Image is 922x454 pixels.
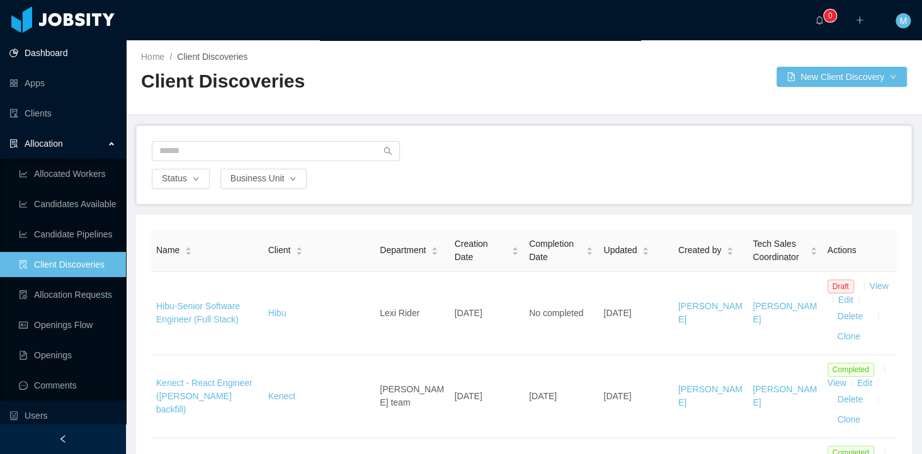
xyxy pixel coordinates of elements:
[431,246,438,249] i: icon: caret-up
[678,301,743,324] a: [PERSON_NAME]
[19,222,116,247] a: icon: line-chartCandidate Pipelines
[25,139,63,149] span: Allocation
[220,169,307,189] button: Business Uniticon: down
[511,246,518,249] i: icon: caret-up
[828,327,871,347] button: Clone
[828,280,854,293] span: Draft
[753,384,817,407] a: [PERSON_NAME]
[9,101,116,126] a: icon: auditClients
[642,250,649,254] i: icon: caret-down
[810,245,817,254] div: Sort
[185,250,192,254] i: icon: caret-down
[586,250,593,254] i: icon: caret-down
[296,246,303,249] i: icon: caret-up
[141,52,164,62] a: Home
[450,355,524,438] td: [DATE]
[431,250,438,254] i: icon: caret-down
[431,245,438,254] div: Sort
[19,191,116,217] a: icon: line-chartCandidates Available
[9,139,18,148] i: icon: solution
[19,161,116,186] a: icon: line-chartAllocated Workers
[870,281,889,291] a: View
[855,16,864,25] i: icon: plus
[598,355,673,438] td: [DATE]
[375,355,449,438] td: [PERSON_NAME] team
[828,390,873,410] button: Delete
[678,244,721,257] span: Created by
[642,246,649,249] i: icon: caret-up
[169,52,172,62] span: /
[268,244,291,257] span: Client
[375,272,449,355] td: Lexi Rider
[9,71,116,96] a: icon: appstoreApps
[824,9,836,22] sup: 0
[380,244,426,257] span: Department
[156,244,179,257] span: Name
[828,245,857,255] span: Actions
[9,403,116,428] a: icon: robotUsers
[450,272,524,355] td: [DATE]
[156,301,240,324] a: Hibu-Senior Software Engineer (Full Stack)
[603,244,637,257] span: Updated
[828,410,871,430] button: Clone
[19,282,116,307] a: icon: file-doneAllocation Requests
[753,237,804,264] span: Tech Sales Coordinator
[295,245,303,254] div: Sort
[529,237,581,264] span: Completion Date
[815,16,824,25] i: icon: bell
[586,246,593,249] i: icon: caret-up
[141,69,524,94] h2: Client Discoveries
[899,13,907,28] span: M
[296,250,303,254] i: icon: caret-down
[642,245,649,254] div: Sort
[726,245,734,254] div: Sort
[524,355,598,438] td: [DATE]
[828,307,873,327] button: Delete
[586,245,593,254] div: Sort
[19,312,116,338] a: icon: idcardOpenings Flow
[177,52,248,62] span: Client Discoveries
[828,363,874,377] span: Completed
[753,301,817,324] a: [PERSON_NAME]
[268,391,296,401] a: Kenect
[185,245,192,254] div: Sort
[185,246,192,249] i: icon: caret-up
[727,246,734,249] i: icon: caret-up
[156,378,253,414] a: Kenect - React Engineer ([PERSON_NAME] backfill)
[384,147,392,156] i: icon: search
[152,169,210,189] button: Statusicon: down
[727,250,734,254] i: icon: caret-down
[777,67,907,87] button: icon: file-addNew Client Discoverydown
[857,378,872,388] a: Edit
[828,378,846,388] a: View
[511,250,518,254] i: icon: caret-down
[9,40,116,65] a: icon: pie-chartDashboard
[511,245,519,254] div: Sort
[19,373,116,398] a: icon: messageComments
[810,250,817,254] i: icon: caret-down
[524,272,598,355] td: No completed
[19,252,116,277] a: icon: file-searchClient Discoveries
[838,295,853,305] a: Edit
[678,384,743,407] a: [PERSON_NAME]
[19,343,116,368] a: icon: file-textOpenings
[455,237,506,264] span: Creation Date
[598,272,673,355] td: [DATE]
[810,246,817,249] i: icon: caret-up
[268,308,287,318] a: Hibu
